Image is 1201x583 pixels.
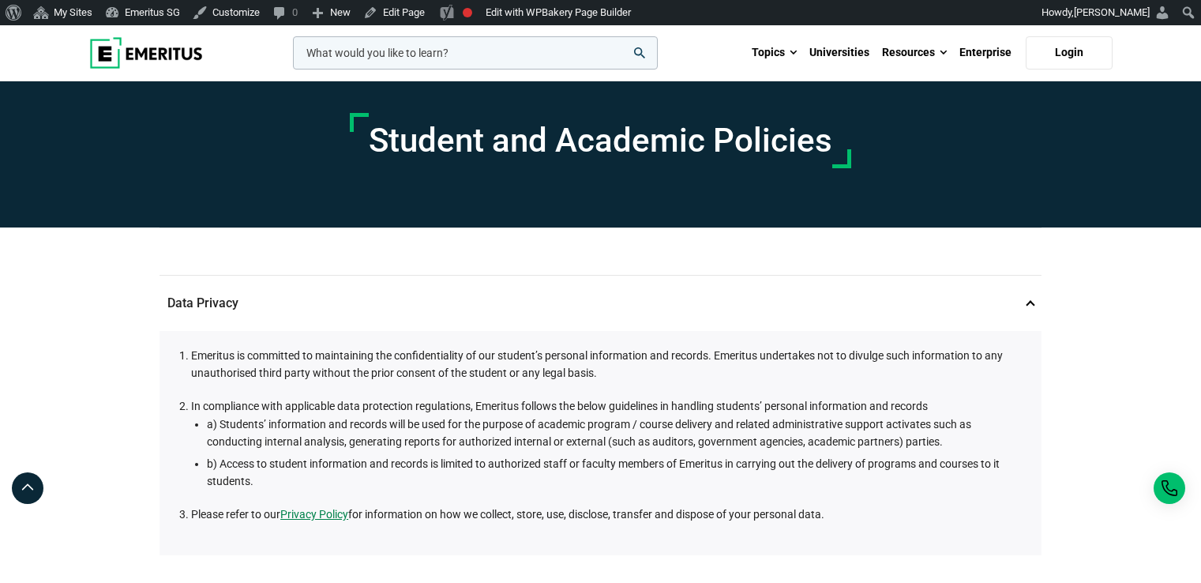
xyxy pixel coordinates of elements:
a: Login [1026,36,1113,70]
span: [PERSON_NAME] [1074,6,1150,18]
a: Topics [745,25,803,81]
div: Focus keyphrase not set [463,8,472,17]
p: Data Privacy [160,276,1041,331]
li: a) Students’ information and records will be used for the purpose of academic program / course de... [207,416,1026,451]
li: b) Access to student information and records is limited to authorized staff or faculty members of... [207,455,1026,491]
a: Enterprise [953,25,1018,81]
a: Privacy Policy [280,506,348,523]
input: woocommerce-product-search-field-0 [293,36,658,70]
a: Resources [876,25,953,81]
li: In compliance with applicable data protection regulations, Emeritus follows the below guidelines ... [191,397,1026,490]
li: Please refer to our for information on how we collect, store, use, disclose, transfer and dispose... [191,506,1026,523]
li: Emeritus is committed to maintaining the confidentiality of our student’s personal information an... [191,347,1026,382]
h1: Student and Academic Policies [369,121,832,160]
a: Universities [803,25,876,81]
